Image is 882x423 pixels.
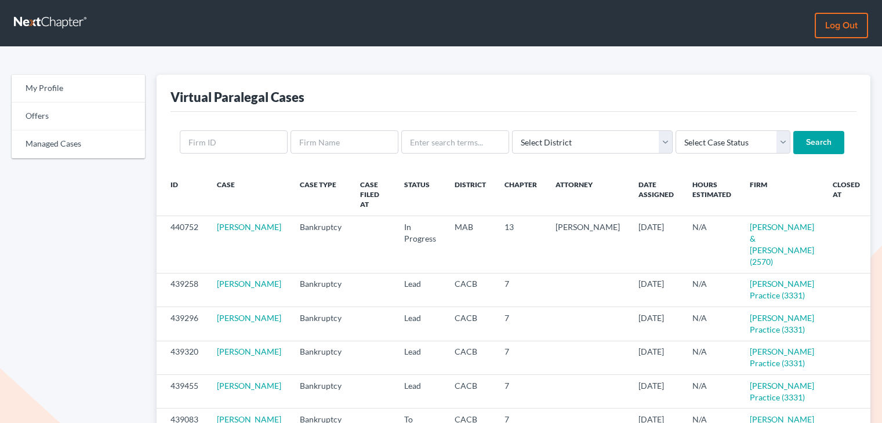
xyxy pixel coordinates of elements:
[546,216,629,273] td: [PERSON_NAME]
[12,75,145,103] a: My Profile
[401,130,509,154] input: Enter search terms...
[793,131,844,154] input: Search
[683,307,741,341] td: N/A
[495,341,546,374] td: 7
[170,89,304,105] div: Virtual Paralegal Cases
[445,307,495,341] td: CACB
[291,130,398,154] input: Firm Name
[445,216,495,273] td: MAB
[291,273,351,307] td: Bankruptcy
[291,375,351,409] td: Bankruptcy
[157,273,208,307] td: 439258
[629,375,683,409] td: [DATE]
[741,173,823,216] th: Firm
[629,273,683,307] td: [DATE]
[12,103,145,130] a: Offers
[683,216,741,273] td: N/A
[683,173,741,216] th: Hours Estimated
[750,279,814,300] a: [PERSON_NAME] Practice (3331)
[291,216,351,273] td: Bankruptcy
[291,307,351,341] td: Bankruptcy
[395,307,445,341] td: Lead
[629,173,683,216] th: Date Assigned
[445,375,495,409] td: CACB
[445,341,495,374] td: CACB
[395,341,445,374] td: Lead
[683,341,741,374] td: N/A
[546,173,629,216] th: Attorney
[815,13,868,38] a: Log out
[291,341,351,374] td: Bankruptcy
[629,307,683,341] td: [DATE]
[495,273,546,307] td: 7
[217,279,281,289] a: [PERSON_NAME]
[750,313,814,334] a: [PERSON_NAME] Practice (3331)
[157,341,208,374] td: 439320
[683,273,741,307] td: N/A
[495,375,546,409] td: 7
[629,341,683,374] td: [DATE]
[495,307,546,341] td: 7
[217,222,281,232] a: [PERSON_NAME]
[291,173,351,216] th: Case Type
[157,173,208,216] th: ID
[495,216,546,273] td: 13
[157,216,208,273] td: 440752
[395,216,445,273] td: In Progress
[217,313,281,323] a: [PERSON_NAME]
[208,173,291,216] th: Case
[351,173,395,216] th: Case Filed At
[180,130,288,154] input: Firm ID
[683,375,741,409] td: N/A
[12,130,145,158] a: Managed Cases
[217,381,281,391] a: [PERSON_NAME]
[823,173,869,216] th: Closed at
[495,173,546,216] th: Chapter
[217,347,281,356] a: [PERSON_NAME]
[395,273,445,307] td: Lead
[395,375,445,409] td: Lead
[750,381,814,402] a: [PERSON_NAME] Practice (3331)
[445,273,495,307] td: CACB
[750,222,814,267] a: [PERSON_NAME] & [PERSON_NAME] (2570)
[629,216,683,273] td: [DATE]
[157,307,208,341] td: 439296
[157,375,208,409] td: 439455
[750,347,814,368] a: [PERSON_NAME] Practice (3331)
[445,173,495,216] th: District
[395,173,445,216] th: Status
